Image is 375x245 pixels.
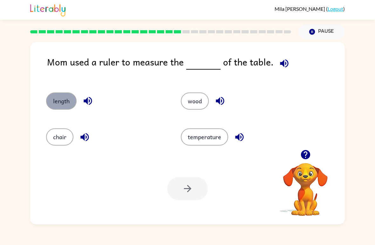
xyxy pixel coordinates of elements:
button: length [46,92,77,110]
div: Mom used a ruler to measure the of the table. [47,55,345,80]
button: temperature [181,128,228,146]
button: Pause [299,24,345,39]
button: wood [181,92,209,110]
span: Mila [PERSON_NAME] [275,6,326,12]
button: chair [46,128,73,146]
div: ( ) [275,6,345,12]
img: Literably [30,3,65,17]
video: Your browser must support playing .mp4 files to use Literably. Please try using another browser. [274,153,337,217]
a: Logout [328,6,343,12]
